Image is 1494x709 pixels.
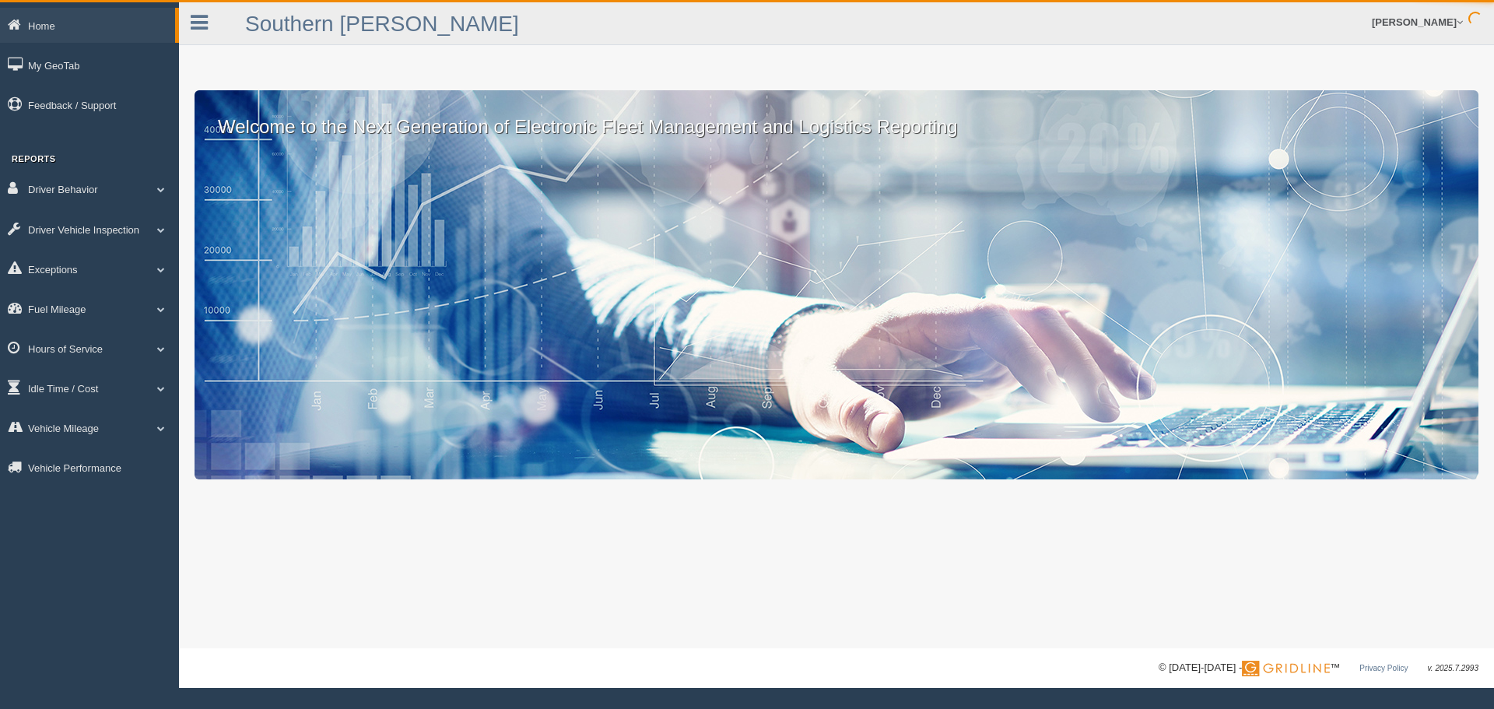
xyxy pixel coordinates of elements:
[1359,664,1408,672] a: Privacy Policy
[245,12,519,36] a: Southern [PERSON_NAME]
[195,90,1478,140] p: Welcome to the Next Generation of Electronic Fleet Management and Logistics Reporting
[1428,664,1478,672] span: v. 2025.7.2993
[1242,661,1330,676] img: Gridline
[1159,660,1478,676] div: © [DATE]-[DATE] - ™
